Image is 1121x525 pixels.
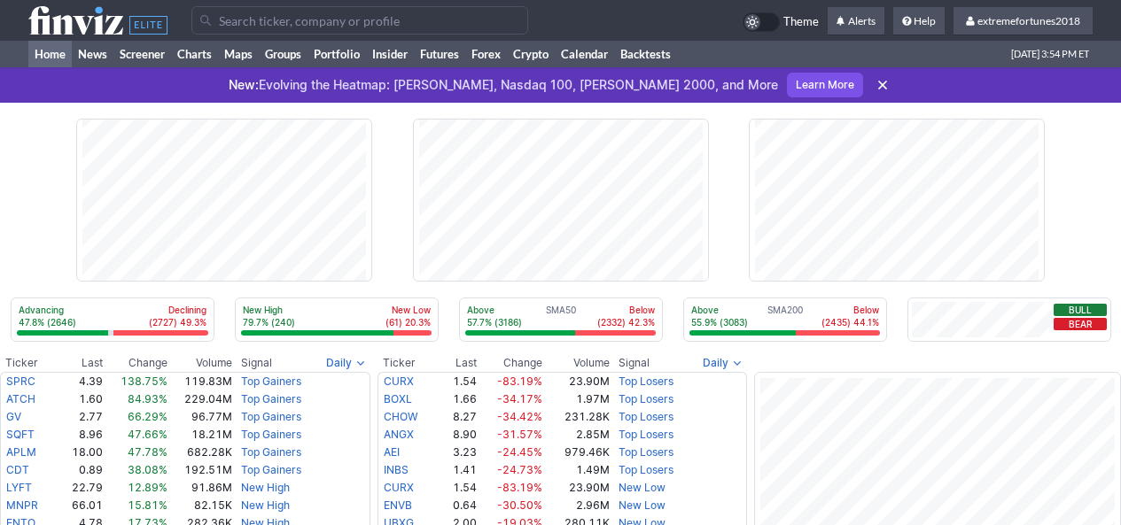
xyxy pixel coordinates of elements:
a: Top Losers [619,410,673,423]
a: AEI [384,445,400,459]
span: 38.08% [128,463,167,476]
th: Volume [168,354,234,372]
td: 18.21M [168,426,234,444]
a: SPRC [6,374,35,388]
p: Advancing [19,304,76,316]
span: Daily [703,354,728,372]
a: CDT [6,463,29,476]
p: 57.7% (3186) [467,316,522,328]
td: 66.01 [51,497,104,514]
span: -31.57% [497,428,542,441]
a: Maps [218,41,259,67]
td: 192.51M [168,461,234,479]
td: 1.66 [433,390,478,408]
span: 66.29% [128,410,167,423]
th: Change [478,354,543,372]
a: Backtests [614,41,677,67]
a: New High [241,498,290,512]
td: 4.39 [51,372,104,390]
button: Signals interval [698,354,747,372]
button: Signals interval [322,354,370,372]
td: 2.96M [543,497,611,514]
td: 91.86M [168,479,234,497]
a: New Low [619,481,666,494]
a: ENVB [384,498,412,512]
p: Evolving the Heatmap: [PERSON_NAME], Nasdaq 100, [PERSON_NAME] 2000, and More [229,76,778,94]
div: SMA200 [689,304,881,330]
span: New: [229,77,259,92]
p: (2727) 49.3% [149,316,206,328]
th: Last [51,354,104,372]
span: [DATE] 3:54 PM ET [1011,41,1089,67]
p: Declining [149,304,206,316]
a: Top Losers [619,463,673,476]
span: -83.19% [497,374,542,388]
td: 1.54 [433,372,478,390]
a: New Low [619,498,666,512]
span: -24.73% [497,463,542,476]
a: Home [28,41,72,67]
p: Above [691,304,748,316]
button: Bear [1054,318,1107,330]
span: Signal [241,356,272,370]
a: CURX [384,481,414,494]
p: Above [467,304,522,316]
a: News [72,41,113,67]
a: SQFT [6,428,35,441]
p: (61) 20.3% [385,316,431,328]
a: Top Losers [619,428,673,441]
span: Theme [783,12,819,32]
p: 55.9% (3083) [691,316,748,328]
a: Insider [366,41,414,67]
td: 2.85M [543,426,611,444]
a: CURX [384,374,414,388]
a: MNPR [6,498,38,512]
th: Volume [543,354,611,372]
a: Top Losers [619,445,673,459]
a: ANGX [384,428,414,441]
a: Screener [113,41,171,67]
a: Futures [414,41,465,67]
td: 1.41 [433,461,478,479]
th: Last [433,354,478,372]
td: 23.90M [543,372,611,390]
a: Top Gainers [241,463,301,476]
td: 8.90 [433,426,478,444]
a: INBS [384,463,409,476]
p: (2435) 44.1% [821,316,879,328]
td: 8.27 [433,408,478,426]
span: Daily [326,354,352,372]
span: extremefortunes2018 [977,14,1080,27]
td: 82.15K [168,497,234,514]
td: 3.23 [433,444,478,461]
td: 682.28K [168,444,234,461]
a: Top Gainers [241,374,301,388]
a: Learn More [787,73,863,97]
span: -30.50% [497,498,542,512]
a: Theme [743,12,819,32]
a: Top Losers [619,392,673,405]
p: (2332) 42.3% [597,316,655,328]
a: ATCH [6,392,35,405]
td: 18.00 [51,444,104,461]
td: 23.90M [543,479,611,497]
a: Calendar [555,41,614,67]
span: -34.42% [497,410,542,423]
span: -24.45% [497,445,542,459]
th: Change [104,354,167,372]
td: 231.28K [543,408,611,426]
span: 84.93% [128,392,167,405]
span: 47.78% [128,445,167,459]
a: Top Gainers [241,428,301,441]
a: Groups [259,41,307,67]
a: New High [241,481,290,494]
a: LYFT [6,481,32,494]
span: 15.81% [128,498,167,512]
td: 22.79 [51,479,104,497]
a: Help [893,7,945,35]
p: 79.7% (240) [243,316,295,328]
a: extremefortunes2018 [954,7,1093,35]
td: 96.77M [168,408,234,426]
p: New High [243,304,295,316]
a: Charts [171,41,218,67]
